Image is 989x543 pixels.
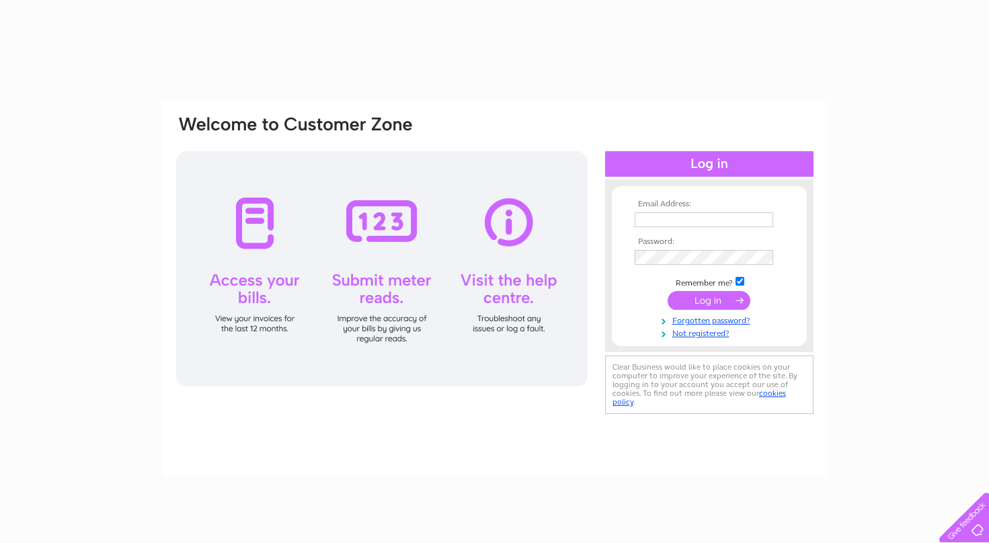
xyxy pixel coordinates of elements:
[605,356,814,414] div: Clear Business would like to place cookies on your computer to improve your experience of the sit...
[631,275,787,288] td: Remember me?
[668,291,750,310] input: Submit
[635,313,787,326] a: Forgotten password?
[631,237,787,247] th: Password:
[612,388,786,407] a: cookies policy
[631,200,787,209] th: Email Address:
[635,326,787,339] a: Not registered?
